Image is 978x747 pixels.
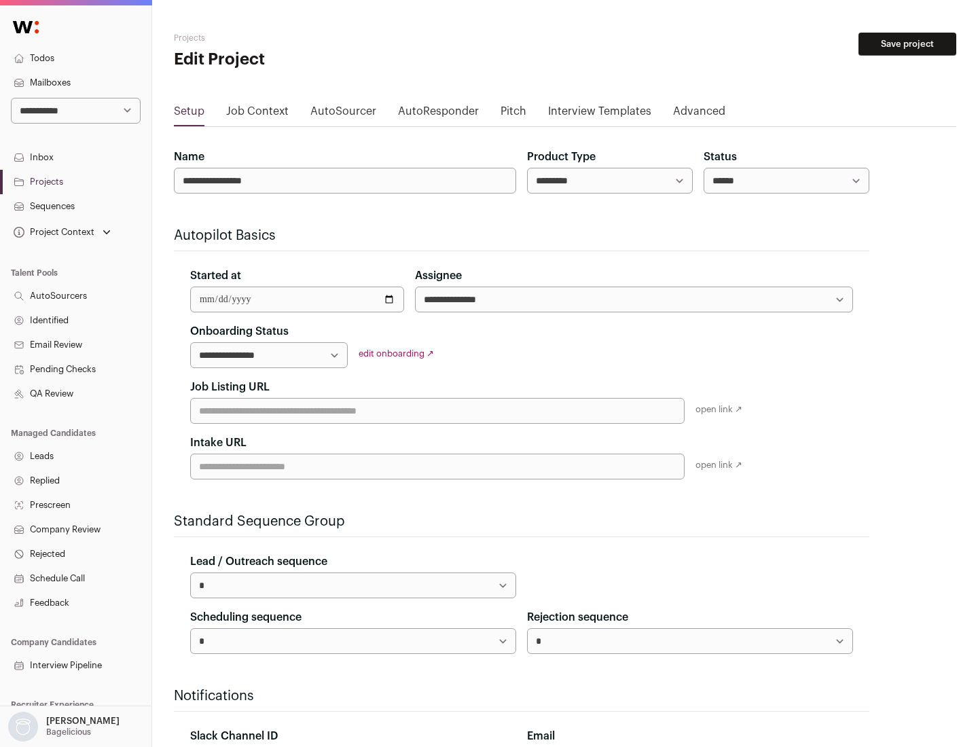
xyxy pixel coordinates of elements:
[174,512,869,531] h2: Standard Sequence Group
[226,103,289,125] a: Job Context
[704,149,737,165] label: Status
[174,687,869,706] h2: Notifications
[190,609,302,625] label: Scheduling sequence
[310,103,376,125] a: AutoSourcer
[527,149,596,165] label: Product Type
[174,226,869,245] h2: Autopilot Basics
[858,33,956,56] button: Save project
[190,553,327,570] label: Lead / Outreach sequence
[5,14,46,41] img: Wellfound
[11,223,113,242] button: Open dropdown
[398,103,479,125] a: AutoResponder
[527,728,853,744] div: Email
[46,716,120,727] p: [PERSON_NAME]
[174,49,435,71] h1: Edit Project
[190,379,270,395] label: Job Listing URL
[415,268,462,284] label: Assignee
[174,149,204,165] label: Name
[673,103,725,125] a: Advanced
[548,103,651,125] a: Interview Templates
[174,103,204,125] a: Setup
[11,227,94,238] div: Project Context
[190,323,289,340] label: Onboarding Status
[501,103,526,125] a: Pitch
[5,712,122,742] button: Open dropdown
[46,727,91,737] p: Bagelicious
[190,728,278,744] label: Slack Channel ID
[190,435,247,451] label: Intake URL
[527,609,628,625] label: Rejection sequence
[359,349,434,358] a: edit onboarding ↗
[174,33,435,43] h2: Projects
[190,268,241,284] label: Started at
[8,712,38,742] img: nopic.png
